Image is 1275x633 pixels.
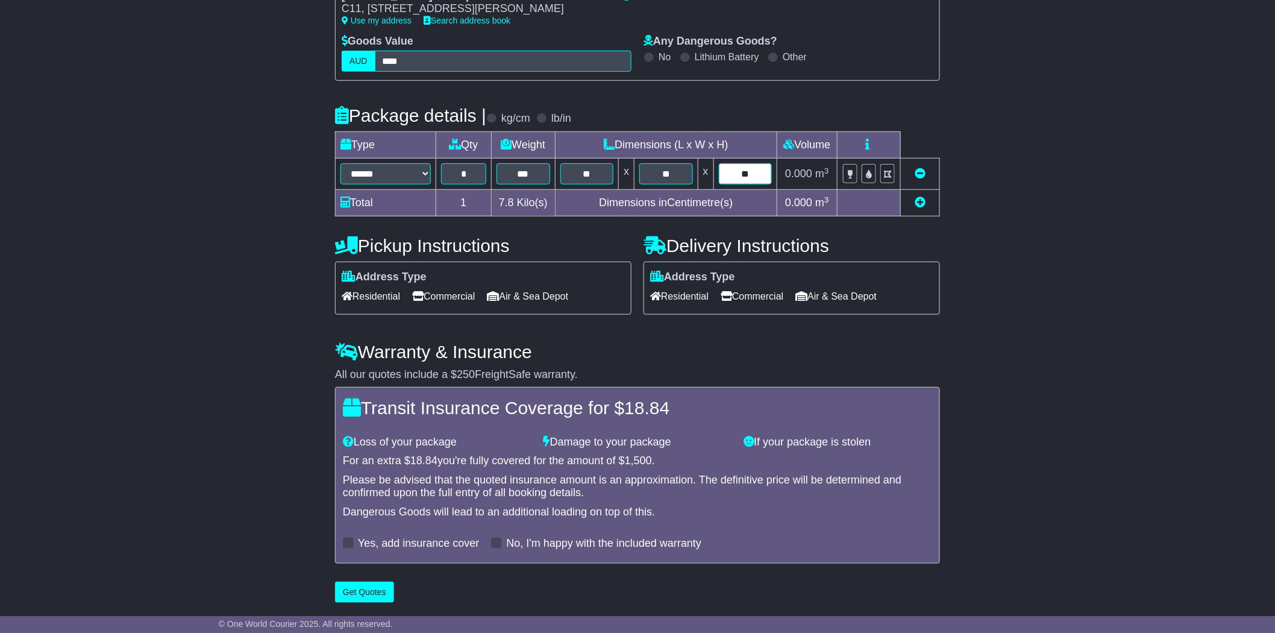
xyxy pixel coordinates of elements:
[644,236,940,256] h4: Delivery Instructions
[915,197,926,209] a: Add new item
[342,51,375,72] label: AUD
[698,159,713,190] td: x
[695,51,759,63] label: Lithium Battery
[410,455,437,467] span: 18.84
[644,35,777,48] label: Any Dangerous Goods?
[659,51,671,63] label: No
[506,537,701,550] label: No, I'm happy with the included warranty
[358,537,479,550] label: Yes, add insurance cover
[555,190,777,216] td: Dimensions in Centimetre(s)
[501,112,530,125] label: kg/cm
[335,368,940,382] div: All our quotes include a $ FreightSafe warranty.
[721,287,783,306] span: Commercial
[650,287,709,306] span: Residential
[335,236,631,256] h4: Pickup Instructions
[824,166,829,175] sup: 3
[343,474,932,500] div: Please be advised that the quoted insurance amount is an approximation. The definitive price will...
[412,287,475,306] span: Commercial
[342,287,400,306] span: Residential
[342,271,427,284] label: Address Type
[424,16,510,25] a: Search address book
[342,2,609,16] div: C11, [STREET_ADDRESS][PERSON_NAME]
[815,197,829,209] span: m
[487,287,569,306] span: Air & Sea Depot
[491,132,555,159] td: Weight
[491,190,555,216] td: Kilo(s)
[337,436,537,449] div: Loss of your package
[815,168,829,180] span: m
[342,16,412,25] a: Use my address
[537,436,738,449] div: Damage to your package
[625,455,652,467] span: 1,500
[343,398,932,418] h4: Transit Insurance Coverage for $
[619,159,634,190] td: x
[219,619,393,629] span: © One World Courier 2025. All rights reserved.
[335,342,940,362] h4: Warranty & Insurance
[436,132,492,159] td: Qty
[335,582,394,603] button: Get Quotes
[915,168,926,180] a: Remove this item
[343,455,932,468] div: For an extra $ you're fully covered for the amount of $ .
[624,398,669,418] span: 18.84
[785,168,812,180] span: 0.000
[785,197,812,209] span: 0.000
[824,195,829,204] sup: 3
[343,506,932,519] div: Dangerous Goods will lead to an additional loading on top of this.
[436,190,492,216] td: 1
[777,132,837,159] td: Volume
[555,132,777,159] td: Dimensions (L x W x H)
[335,105,486,125] h4: Package details |
[551,112,571,125] label: lb/in
[783,51,807,63] label: Other
[336,190,436,216] td: Total
[650,271,735,284] label: Address Type
[738,436,938,449] div: If your package is stolen
[336,132,436,159] td: Type
[796,287,877,306] span: Air & Sea Depot
[457,368,475,380] span: 250
[499,197,514,209] span: 7.8
[342,35,413,48] label: Goods Value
